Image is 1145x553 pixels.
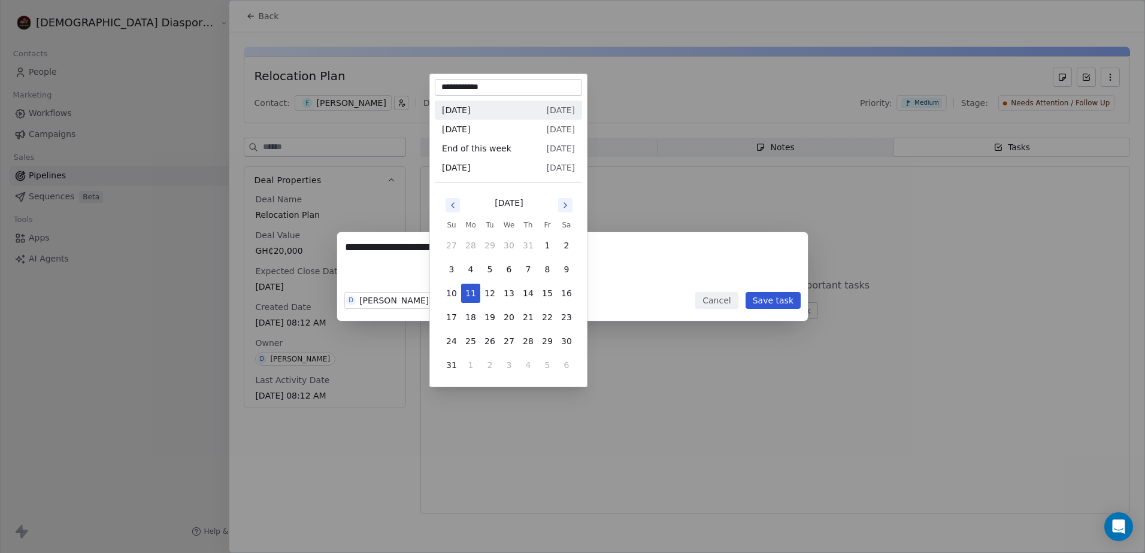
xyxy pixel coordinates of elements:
[538,332,557,351] button: 29
[547,142,575,154] span: [DATE]
[442,355,461,375] button: 31
[557,284,576,303] button: 16
[442,104,470,116] span: [DATE]
[538,284,557,303] button: 15
[461,355,480,375] button: 1
[519,308,538,327] button: 21
[538,260,557,279] button: 8
[461,236,480,255] button: 28
[538,219,557,231] th: Friday
[499,355,519,375] button: 3
[499,308,519,327] button: 20
[519,219,538,231] th: Thursday
[538,308,557,327] button: 22
[461,284,480,303] button: 11
[442,162,470,174] span: [DATE]
[442,284,461,303] button: 10
[499,332,519,351] button: 27
[499,219,519,231] th: Wednesday
[499,260,519,279] button: 6
[557,219,576,231] th: Saturday
[538,355,557,375] button: 5
[442,236,461,255] button: 27
[442,142,511,154] span: End of this week
[547,123,575,135] span: [DATE]
[480,219,499,231] th: Tuesday
[461,308,480,327] button: 18
[480,236,499,255] button: 29
[519,355,538,375] button: 4
[519,332,538,351] button: 28
[547,104,575,116] span: [DATE]
[480,332,499,351] button: 26
[480,284,499,303] button: 12
[519,284,538,303] button: 14
[547,162,575,174] span: [DATE]
[442,332,461,351] button: 24
[557,355,576,375] button: 6
[557,332,576,351] button: 30
[480,308,499,327] button: 19
[495,197,523,209] div: [DATE]
[557,308,576,327] button: 23
[538,236,557,255] button: 1
[499,236,519,255] button: 30
[442,123,470,135] span: [DATE]
[444,197,461,214] button: Go to previous month
[461,219,480,231] th: Monday
[461,260,480,279] button: 4
[442,260,461,279] button: 3
[557,197,574,214] button: Go to next month
[480,260,499,279] button: 5
[442,219,461,231] th: Sunday
[557,236,576,255] button: 2
[480,355,499,375] button: 2
[461,332,480,351] button: 25
[519,260,538,279] button: 7
[557,260,576,279] button: 9
[442,308,461,327] button: 17
[519,236,538,255] button: 31
[499,284,519,303] button: 13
